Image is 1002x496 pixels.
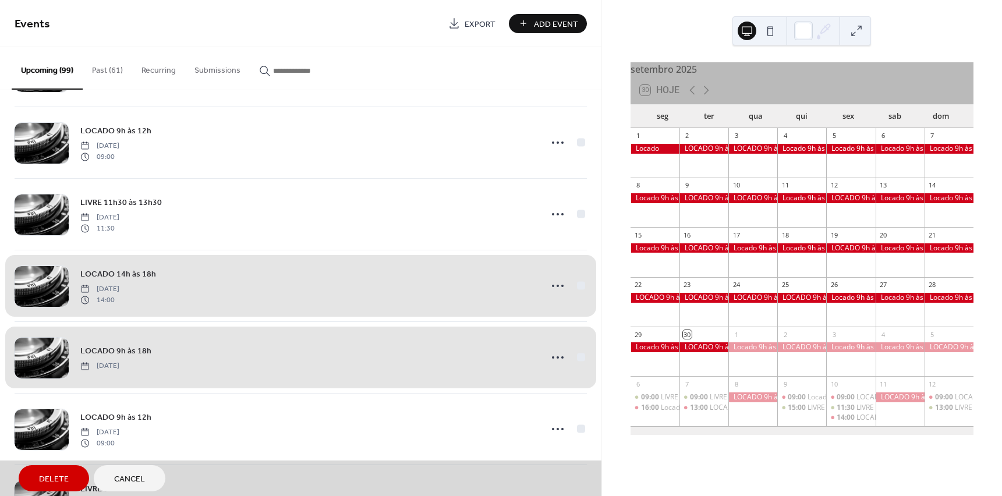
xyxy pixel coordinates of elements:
div: 2 [683,132,692,140]
div: LOCADO 9h às 18h [728,293,777,303]
div: ter [686,105,732,128]
div: LOCADO 9h às 18h [826,193,875,203]
div: 25 [781,281,789,289]
div: 15 [634,231,643,239]
div: LIVRE 13h às 15h [925,403,973,413]
span: 11:30 [837,403,856,413]
div: dom [918,105,964,128]
div: Locado 9h às 18h [876,144,925,154]
div: 8 [634,181,643,190]
div: 2 [781,330,789,339]
div: LIVRE 15h às 18h [808,403,862,413]
span: 14:00 [837,413,856,423]
span: 15:00 [788,403,808,413]
div: Locado 9h às 18h [925,144,973,154]
div: LOCADO 9h às 12h [856,392,918,402]
div: 11 [879,380,888,388]
div: Locado 9h às 18h [925,193,973,203]
div: LOCADO 9h às 18h [631,293,679,303]
div: 9 [683,181,692,190]
div: Locado 9h às 18h [826,342,875,352]
div: 24 [732,281,741,289]
div: Locado 9h às 18h [925,293,973,303]
div: 27 [879,281,888,289]
div: Locado [631,144,679,154]
div: 23 [683,281,692,289]
span: 09:00 [641,392,661,402]
button: Past (61) [83,47,132,88]
div: 1 [732,330,741,339]
div: 7 [683,380,692,388]
div: Locado 9h às 18h [876,243,925,253]
div: Locado 16h às 18h [661,403,721,413]
div: Locado 9h às 18h [728,243,777,253]
span: 16:00 [641,403,661,413]
div: sex [825,105,872,128]
div: LIVRE 9h às 12h [710,392,760,402]
span: Events [15,13,50,36]
div: Locado 9h às 18h [826,144,875,154]
div: LOCADO 9h às 18h [679,243,728,253]
div: sab [872,105,918,128]
div: LOCADO 9h às 18h [876,392,925,402]
div: 13 [879,181,888,190]
div: Locado 9h às 18h [631,193,679,203]
div: LOCADO 9h às 18h [728,144,777,154]
div: LOCADO 9h às 18h [679,193,728,203]
div: 11 [781,181,789,190]
div: Locado 9h às 18h [925,243,973,253]
div: 7 [928,132,937,140]
div: Locado 9h às 18h [631,342,679,352]
div: LOCADO 9h às 18h [679,293,728,303]
button: Recurring [132,47,185,88]
div: Locado 9h às 14h [777,392,826,402]
div: Locado 9h às 18h [876,342,925,352]
div: 1 [634,132,643,140]
div: Locado 9h às 18h [777,243,826,253]
button: Add Event [509,14,587,33]
div: 14 [928,181,937,190]
div: Locado 9h às 18h [631,243,679,253]
span: Export [465,18,495,30]
div: 10 [732,181,741,190]
div: Locado 9h às 18h [728,342,777,352]
div: 10 [830,380,838,388]
div: LOCADO 9h às 18h [728,392,777,402]
div: 16 [683,231,692,239]
button: Cancel [94,465,165,491]
span: 09:00 [935,392,955,402]
div: Locado 16h às 18h [631,403,679,413]
div: 12 [928,380,937,388]
div: LIVRE 9h às 15h [661,392,711,402]
div: LOCADO 9h às 18h [679,342,728,352]
div: 20 [879,231,888,239]
div: 6 [634,380,643,388]
div: 26 [830,281,838,289]
div: Locado 9h às 18h [876,293,925,303]
div: LOCADO 9h às 12h [826,392,875,402]
button: Upcoming (99) [12,47,83,90]
div: setembro 2025 [631,62,973,76]
span: 09:00 [837,392,856,402]
div: Locado 9h às 18h [777,144,826,154]
div: LOCADO 9h às 18h [826,243,875,253]
span: Cancel [114,473,145,486]
div: 4 [879,330,888,339]
div: Locado 9h às 18h [876,193,925,203]
div: 17 [732,231,741,239]
div: Locado 9h às 18h [826,293,875,303]
div: qua [732,105,779,128]
div: Locado 9h às 14h [808,392,864,402]
span: 13:00 [935,403,955,413]
span: 09:00 [690,392,710,402]
span: 09:00 [788,392,808,402]
div: 5 [830,132,838,140]
div: 3 [830,330,838,339]
div: 4 [781,132,789,140]
div: 21 [928,231,937,239]
div: LOCADO 14h às 18h [856,413,922,423]
div: 6 [879,132,888,140]
div: 22 [634,281,643,289]
div: LOCADO 13h às 15h [679,403,728,413]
